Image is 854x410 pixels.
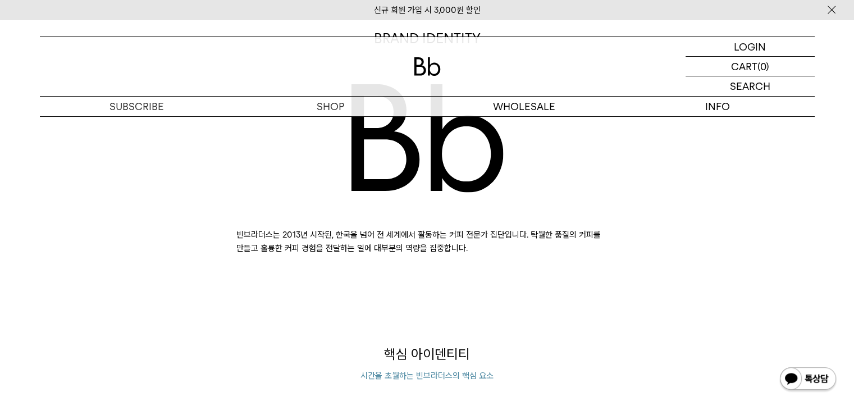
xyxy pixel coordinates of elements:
a: SHOP [234,97,427,116]
a: CART (0) [686,57,815,76]
a: SUBSCRIBE [40,97,234,116]
p: SEARCH [730,76,770,96]
p: INFO [621,97,815,116]
img: 로고 [414,57,441,76]
p: 핵심 아이덴티티 [171,345,683,364]
p: 빈브라더스는 2013년 시작된, 한국을 넘어 전 세계에서 활동하는 커피 전문가 집단입니다. 탁월한 품질의 커피를 만들고 훌륭한 커피 경험을 전달하는 일에 대부분의 역량을 집중... [236,228,618,255]
p: 시간을 초월하는 빈브라더스의 핵심 요소 [171,369,683,382]
img: 카카오톡 채널 1:1 채팅 버튼 [779,366,837,393]
a: LOGIN [686,37,815,57]
p: (0) [757,57,769,76]
p: LOGIN [734,37,766,56]
a: 신규 회원 가입 시 3,000원 할인 [374,5,481,15]
p: CART [731,57,757,76]
p: WHOLESALE [427,97,621,116]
